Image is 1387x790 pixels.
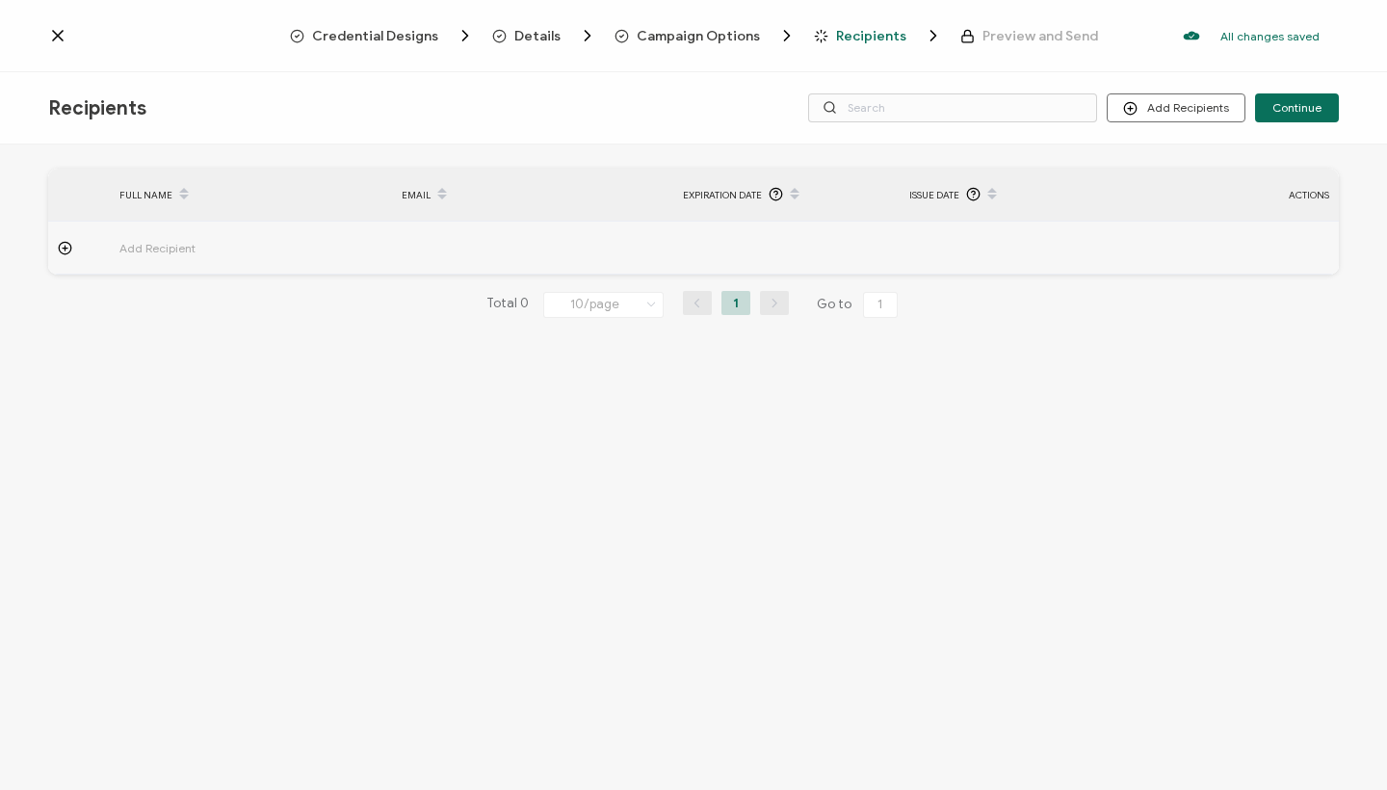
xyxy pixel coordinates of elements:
span: Recipients [814,26,943,45]
input: Select [543,292,664,318]
button: Continue [1255,93,1339,122]
span: Total 0 [486,291,529,318]
div: FULL NAME [110,178,392,211]
span: Details [514,29,561,43]
span: Campaign Options [637,29,760,43]
span: Credential Designs [312,29,438,43]
div: ACTIONS [1156,184,1339,206]
span: Preview and Send [960,29,1098,43]
p: All changes saved [1220,29,1320,43]
span: Continue [1272,102,1322,114]
iframe: Chat Widget [1291,698,1387,790]
span: Recipients [836,29,906,43]
span: Expiration Date [683,184,762,206]
span: Issue Date [909,184,959,206]
input: Search [808,93,1097,122]
div: EMAIL [392,178,674,211]
span: Go to [817,291,902,318]
span: Campaign Options [615,26,797,45]
span: Details [492,26,597,45]
span: Recipients [48,96,146,120]
li: 1 [721,291,750,315]
span: Preview and Send [982,29,1098,43]
span: Add Recipient [119,237,302,259]
div: Breadcrumb [290,26,1098,45]
span: Credential Designs [290,26,475,45]
button: Add Recipients [1107,93,1245,122]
